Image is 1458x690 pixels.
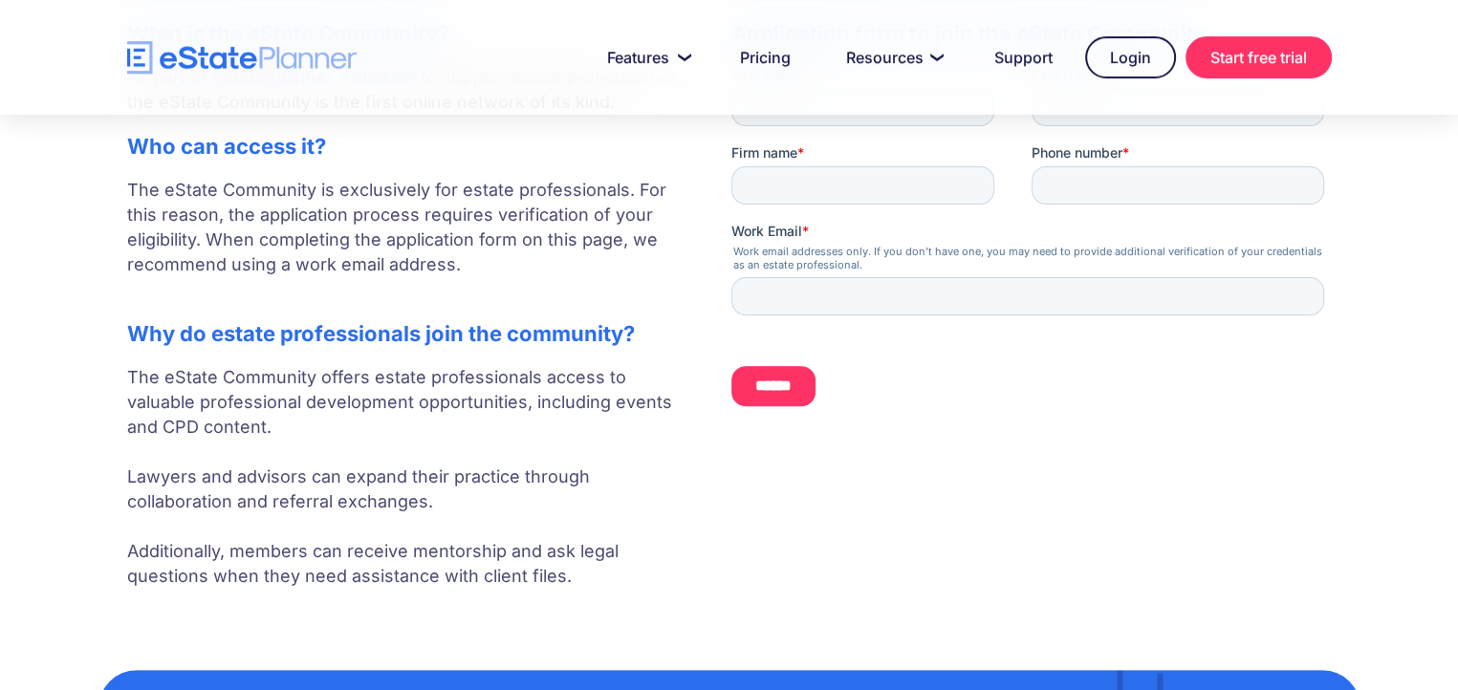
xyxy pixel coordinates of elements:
h2: Who can access it? [127,134,693,159]
a: Resources [823,38,962,76]
a: Support [971,38,1076,76]
p: The eState Community is exclusively for estate professionals. For this reason, the application pr... [127,178,693,302]
a: home [127,41,357,75]
a: Start free trial [1186,36,1332,78]
h2: Why do estate professionals join the community? [127,321,693,346]
a: Login [1085,36,1176,78]
p: The eState Community offers estate professionals access to valuable professional development oppo... [127,365,693,589]
iframe: Form 0 [731,65,1332,420]
a: Pricing [717,38,814,76]
a: Features [584,38,707,76]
